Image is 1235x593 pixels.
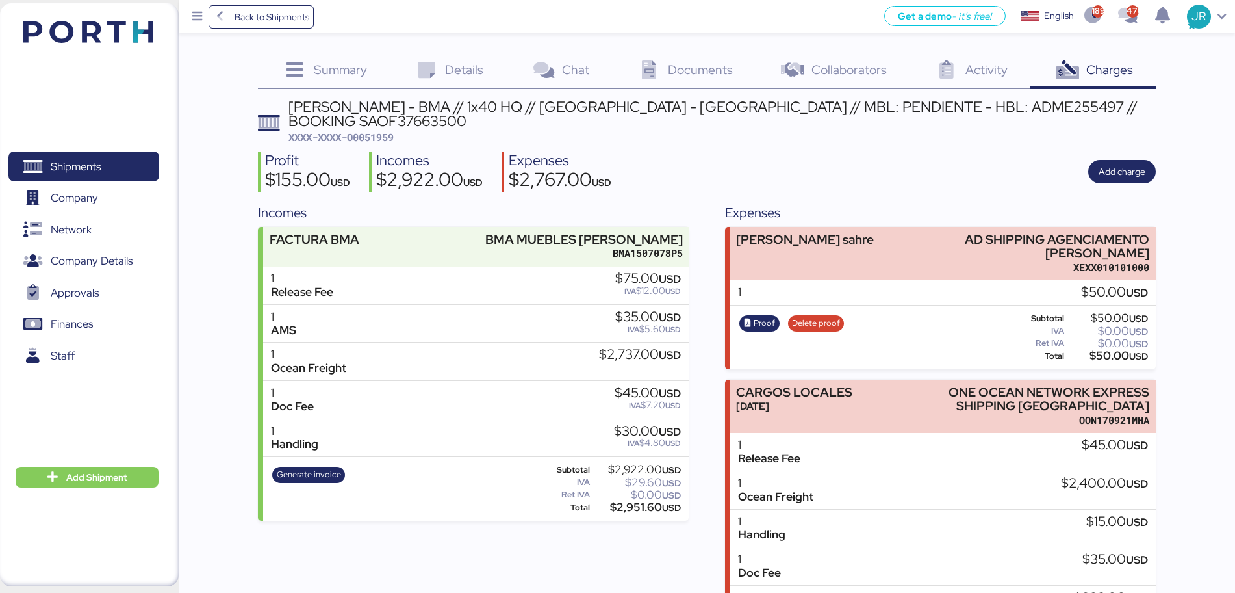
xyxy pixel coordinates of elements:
[51,283,99,302] span: Approvals
[665,438,681,449] span: USD
[270,233,359,246] div: FACTURA BMA
[1088,160,1156,183] button: Add charge
[738,566,781,580] div: Doc Fee
[51,315,93,334] span: Finances
[738,452,800,466] div: Release Fee
[1126,515,1148,529] span: USD
[659,348,681,362] span: USD
[659,310,681,324] span: USD
[541,503,590,512] div: Total
[614,425,681,439] div: $30.00
[8,246,159,276] a: Company Details
[277,468,341,482] span: Generate invoice
[788,315,845,332] button: Delete proof
[1067,351,1149,361] div: $50.00
[485,233,683,246] div: BMA MUEBLES [PERSON_NAME]
[186,6,209,28] button: Menu
[811,61,887,78] span: Collaborators
[1044,9,1074,23] div: English
[288,99,1156,129] div: [PERSON_NAME] - BMA // 1x40 HQ // [GEOGRAPHIC_DATA] - [GEOGRAPHIC_DATA] // MBL: PENDIENTE - HBL: ...
[463,176,483,189] span: USD
[331,176,350,189] span: USD
[615,386,681,401] div: $45.00
[509,170,611,192] div: $2,767.00
[509,152,611,170] div: Expenses
[1126,553,1148,567] span: USD
[265,152,350,170] div: Profit
[51,220,92,239] span: Network
[8,215,159,244] a: Network
[1067,326,1149,336] div: $0.00
[662,477,681,489] span: USD
[562,61,589,78] span: Chat
[271,285,333,299] div: Release Fee
[272,467,345,484] button: Generate invoice
[1086,61,1133,78] span: Charges
[965,61,1008,78] span: Activity
[738,490,813,504] div: Ocean Freight
[592,490,681,500] div: $0.00
[736,386,852,399] div: CARGOS LOCALES
[1008,314,1064,323] div: Subtotal
[1081,285,1148,300] div: $50.00
[754,316,775,330] span: Proof
[665,324,681,335] span: USD
[665,401,681,411] span: USD
[1067,339,1149,349] div: $0.00
[1129,350,1148,362] span: USD
[8,310,159,339] a: Finances
[1129,338,1148,350] span: USD
[615,401,681,410] div: $7.20
[8,278,159,308] a: Approvals
[738,553,781,566] div: 1
[739,315,780,332] button: Proof
[376,170,483,192] div: $2,922.00
[1099,164,1145,179] span: Add charge
[1082,553,1148,567] div: $35.00
[1126,285,1148,300] span: USD
[738,528,785,542] div: Handling
[592,503,681,512] div: $2,951.60
[662,464,681,476] span: USD
[8,341,159,371] a: Staff
[209,5,314,29] a: Back to Shipments
[659,272,681,286] span: USD
[51,252,133,270] span: Company Details
[66,469,127,485] span: Add Shipment
[628,324,639,335] span: IVA
[271,348,346,362] div: 1
[51,189,98,207] span: Company
[615,310,681,324] div: $35.00
[1191,8,1206,25] span: JR
[736,399,852,413] div: [DATE]
[629,401,641,411] span: IVA
[662,502,681,514] span: USD
[615,272,681,286] div: $75.00
[1008,326,1064,336] div: IVA
[902,233,1150,260] div: AD SHIPPING AGENCIAMENTO [PERSON_NAME]
[271,400,314,414] div: Doc Fee
[376,152,483,170] div: Incomes
[235,9,309,25] span: Back to Shipments
[725,203,1156,222] div: Expenses
[615,324,681,334] div: $5.60
[792,316,840,330] span: Delete proof
[665,286,681,296] span: USD
[541,490,590,499] div: Ret IVA
[16,467,159,488] button: Add Shipment
[1067,313,1149,323] div: $50.00
[541,478,590,487] div: IVA
[485,246,683,260] div: BMA1507078P5
[738,477,813,490] div: 1
[314,61,367,78] span: Summary
[1126,477,1148,491] span: USD
[8,152,159,181] a: Shipments
[615,286,681,296] div: $12.00
[668,61,733,78] span: Documents
[624,286,636,296] span: IVA
[1126,438,1148,453] span: USD
[738,515,785,529] div: 1
[445,61,483,78] span: Details
[599,348,681,362] div: $2,737.00
[738,285,741,299] div: 1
